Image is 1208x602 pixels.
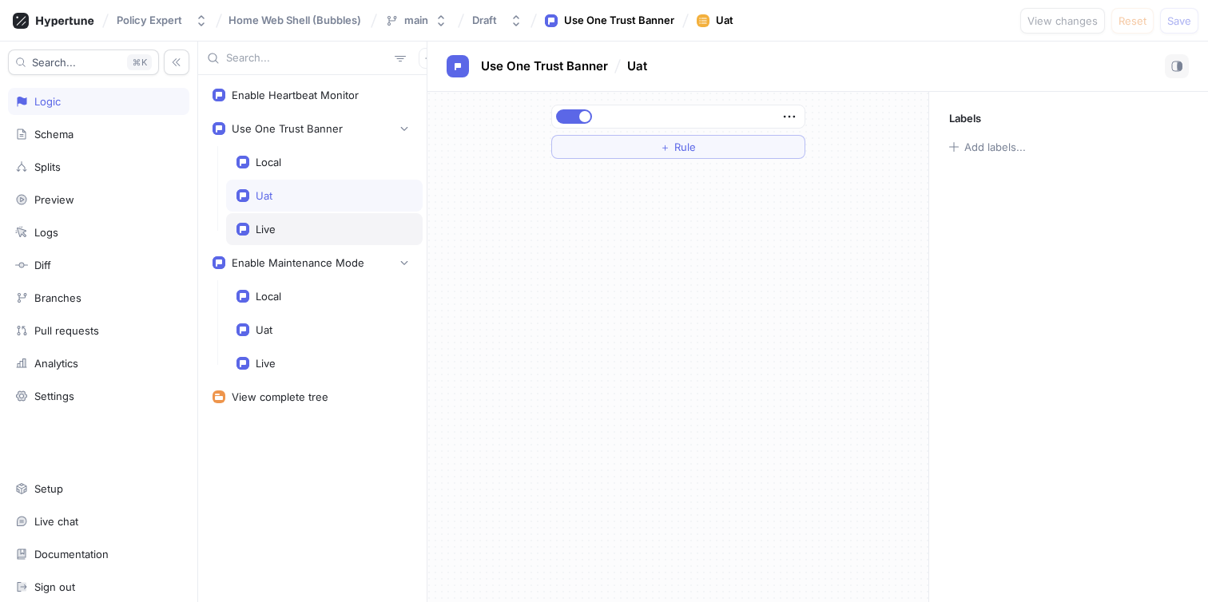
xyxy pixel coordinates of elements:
[627,57,647,76] p: Uat
[564,13,674,29] div: Use One Trust Banner
[232,256,364,269] div: Enable Maintenance Mode
[34,390,74,402] div: Settings
[944,137,1030,157] button: Add labels...
[660,142,670,152] span: ＋
[117,14,182,27] div: Policy Expert
[674,142,696,152] span: Rule
[964,142,1026,152] div: Add labels...
[232,122,343,135] div: Use One Trust Banner
[34,95,61,108] div: Logic
[34,515,78,528] div: Live chat
[8,541,189,568] a: Documentation
[226,50,388,66] input: Search...
[127,54,152,70] div: K
[379,7,454,34] button: main
[1167,16,1191,26] span: Save
[256,156,281,168] div: Local
[34,259,51,271] div: Diff
[34,548,109,560] div: Documentation
[466,7,529,34] button: Draft
[1027,16,1098,26] span: View changes
[1119,16,1146,26] span: Reset
[34,291,81,304] div: Branches
[716,13,733,29] div: Uat
[232,89,359,101] div: Enable Heartbeat Monitor
[1111,8,1154,34] button: Reset
[472,14,497,27] div: Draft
[481,57,608,76] p: Use One Trust Banner
[404,14,428,27] div: main
[256,290,281,303] div: Local
[34,580,75,593] div: Sign out
[256,323,272,336] div: Uat
[110,7,214,34] button: Policy Expert
[32,57,76,67] span: Search...
[34,160,61,173] div: Splits
[232,390,328,403] div: View complete tree
[34,193,74,206] div: Preview
[1160,8,1198,34] button: Save
[34,324,99,337] div: Pull requests
[34,357,78,370] div: Analytics
[34,128,74,141] div: Schema
[8,50,159,75] button: Search...K
[551,135,805,159] button: ＋Rule
[256,223,276,236] div: Live
[256,189,272,202] div: Uat
[949,112,981,125] p: Labels
[228,14,361,26] span: Home Web Shell (Bubbles)
[34,226,58,239] div: Logs
[256,357,276,370] div: Live
[34,482,63,495] div: Setup
[1020,8,1105,34] button: View changes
